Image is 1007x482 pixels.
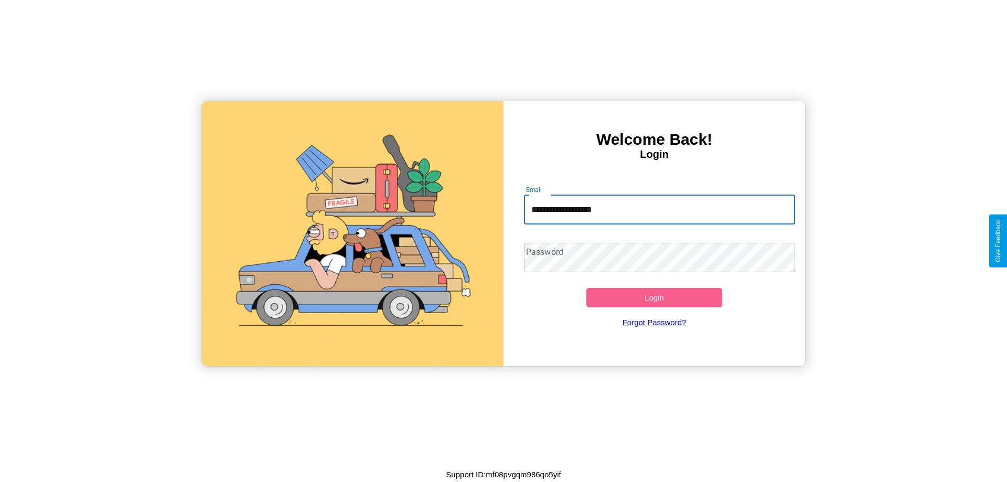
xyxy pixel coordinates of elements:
[504,131,805,148] h3: Welcome Back!
[994,220,1002,262] div: Give Feedback
[202,101,504,366] img: gif
[519,307,790,337] a: Forgot Password?
[446,467,561,481] p: Support ID: mf08pvgqm986qo5yif
[586,288,722,307] button: Login
[526,185,542,194] label: Email
[504,148,805,160] h4: Login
